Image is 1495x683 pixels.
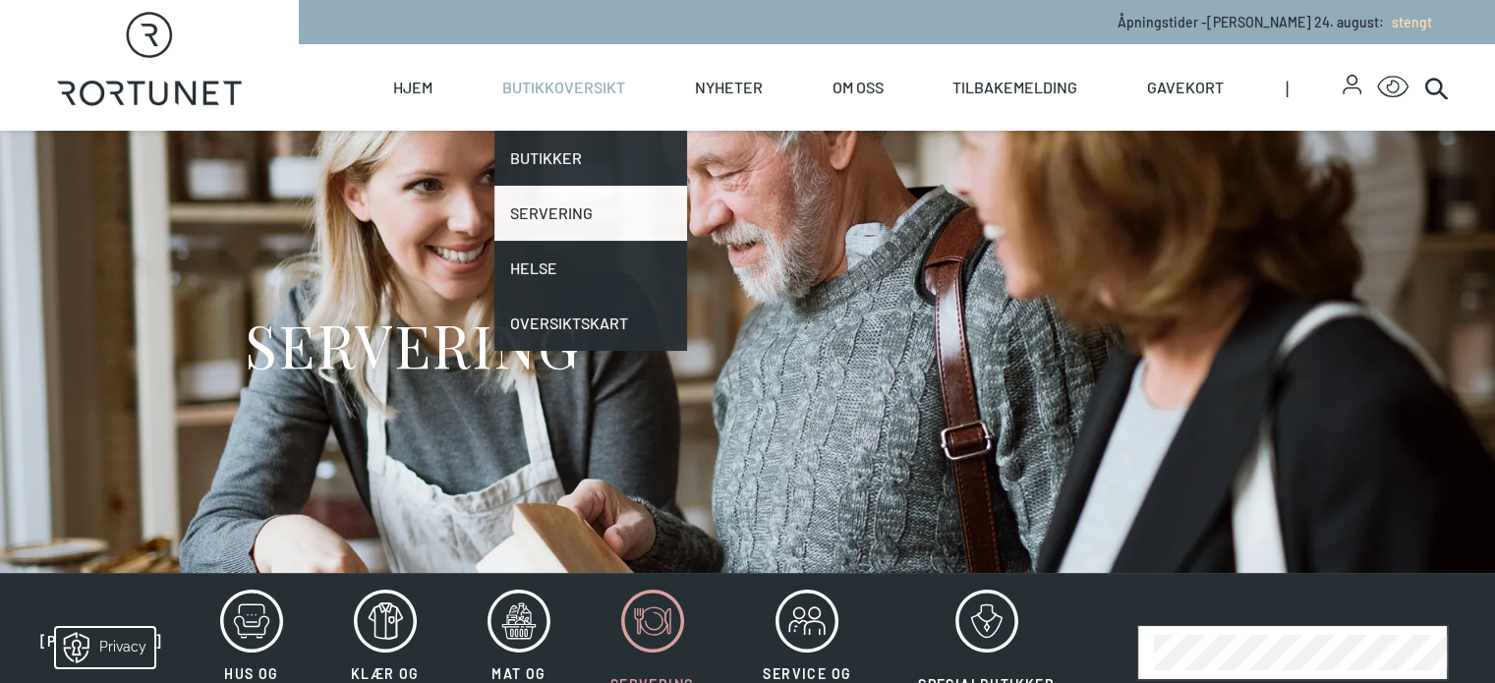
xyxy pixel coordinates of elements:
[832,44,883,131] a: Om oss
[1147,44,1224,131] a: Gavekort
[1377,72,1409,103] button: Open Accessibility Menu
[20,589,183,673] button: [PERSON_NAME] virksomhet
[1118,12,1432,32] p: Åpningstider - [PERSON_NAME] 24. august :
[494,186,687,241] a: Servering
[695,44,763,131] a: Nyheter
[494,296,687,351] a: Oversiktskart
[494,241,687,296] a: Helse
[245,308,581,381] h1: SERVERING
[952,44,1077,131] a: Tilbakemelding
[20,621,180,673] iframe: Manage Preferences
[494,131,687,186] a: Butikker
[1286,44,1343,131] span: |
[1392,14,1432,30] span: stengt
[502,44,625,131] a: Butikkoversikt
[1384,14,1432,30] a: stengt
[393,44,432,131] a: Hjem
